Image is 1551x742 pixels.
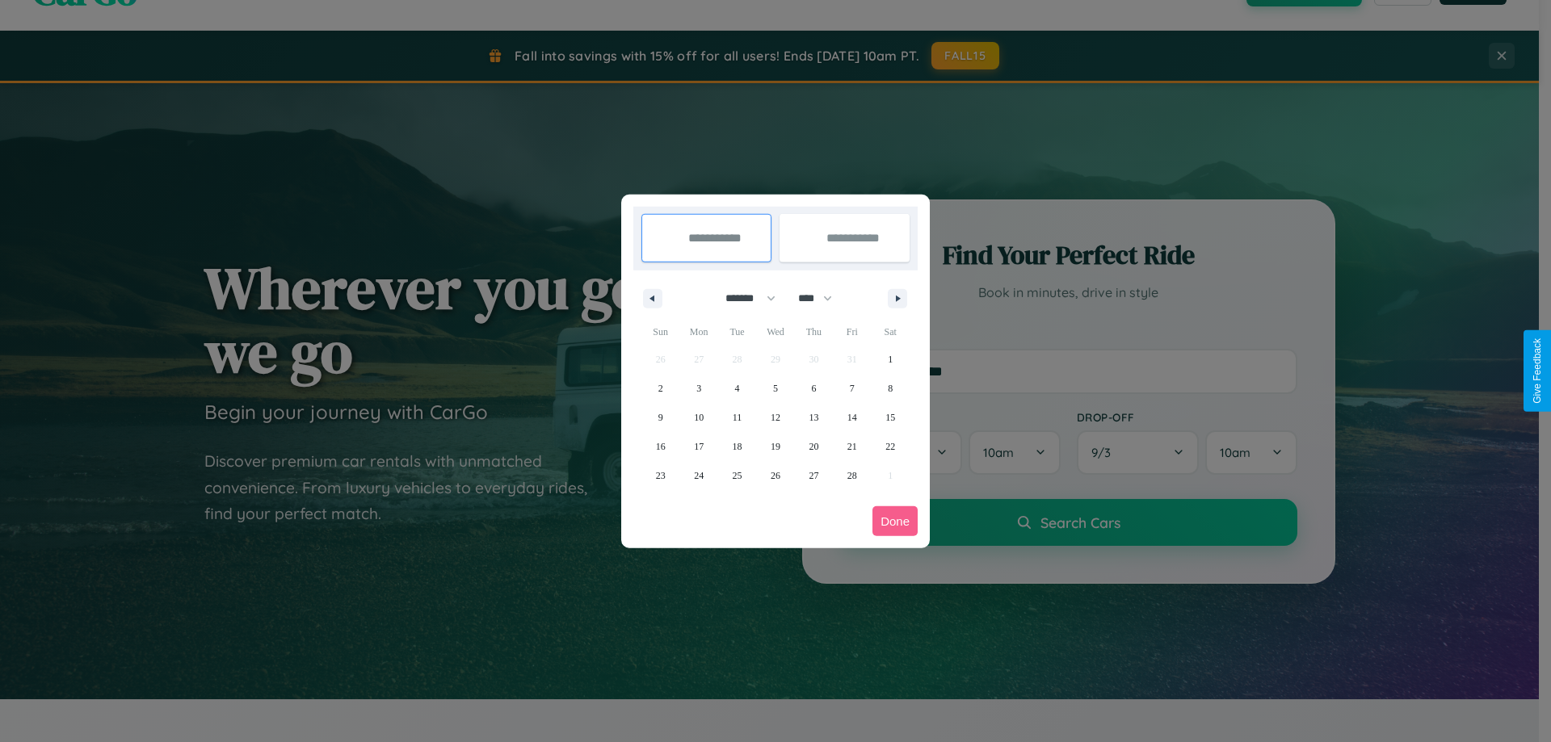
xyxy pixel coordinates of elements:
[658,374,663,403] span: 2
[735,374,740,403] span: 4
[872,319,910,345] span: Sat
[811,374,816,403] span: 6
[847,403,857,432] span: 14
[733,461,742,490] span: 25
[733,432,742,461] span: 18
[771,403,780,432] span: 12
[872,506,918,536] button: Done
[833,461,871,490] button: 28
[833,319,871,345] span: Fri
[1532,338,1543,404] div: Give Feedback
[679,432,717,461] button: 17
[847,461,857,490] span: 28
[795,403,833,432] button: 13
[733,403,742,432] span: 11
[641,461,679,490] button: 23
[809,403,818,432] span: 13
[833,432,871,461] button: 21
[718,432,756,461] button: 18
[771,432,780,461] span: 19
[795,319,833,345] span: Thu
[795,461,833,490] button: 27
[718,461,756,490] button: 25
[773,374,778,403] span: 5
[658,403,663,432] span: 9
[872,432,910,461] button: 22
[656,461,666,490] span: 23
[809,432,818,461] span: 20
[756,461,794,490] button: 26
[718,403,756,432] button: 11
[885,432,895,461] span: 22
[847,432,857,461] span: 21
[696,374,701,403] span: 3
[795,374,833,403] button: 6
[795,432,833,461] button: 20
[641,319,679,345] span: Sun
[771,461,780,490] span: 26
[888,345,893,374] span: 1
[679,461,717,490] button: 24
[641,374,679,403] button: 2
[885,403,895,432] span: 15
[850,374,855,403] span: 7
[756,374,794,403] button: 5
[756,432,794,461] button: 19
[656,432,666,461] span: 16
[872,403,910,432] button: 15
[718,319,756,345] span: Tue
[694,432,704,461] span: 17
[679,319,717,345] span: Mon
[718,374,756,403] button: 4
[756,403,794,432] button: 12
[694,403,704,432] span: 10
[872,345,910,374] button: 1
[641,432,679,461] button: 16
[888,374,893,403] span: 8
[833,374,871,403] button: 7
[833,403,871,432] button: 14
[756,319,794,345] span: Wed
[809,461,818,490] span: 27
[679,403,717,432] button: 10
[694,461,704,490] span: 24
[641,403,679,432] button: 9
[679,374,717,403] button: 3
[872,374,910,403] button: 8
